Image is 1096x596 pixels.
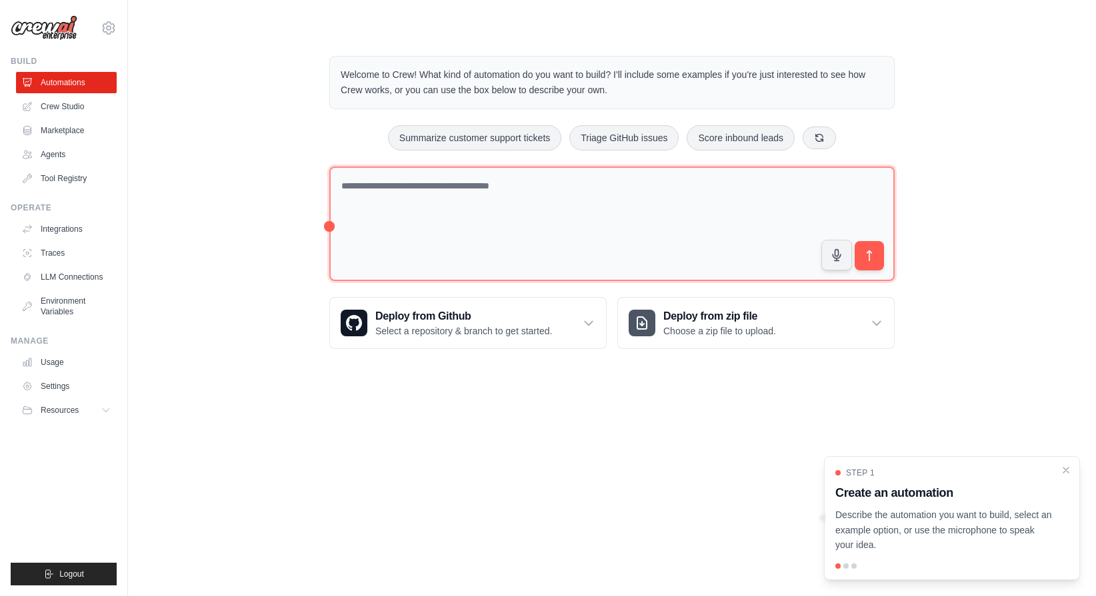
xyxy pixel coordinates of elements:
[663,308,776,324] h3: Deploy from zip file
[11,336,117,346] div: Manage
[41,405,79,416] span: Resources
[1029,532,1096,596] iframe: Chat Widget
[16,242,117,264] a: Traces
[11,202,117,213] div: Operate
[16,266,117,288] a: LLM Connections
[1029,532,1096,596] div: Sohbet Aracı
[11,563,117,585] button: Logout
[11,56,117,67] div: Build
[59,569,84,579] span: Logout
[16,376,117,397] a: Settings
[16,400,117,421] button: Resources
[16,72,117,93] a: Automations
[11,15,77,41] img: Logo
[16,144,117,165] a: Agents
[16,290,117,322] a: Environment Variables
[835,483,1053,502] h3: Create an automation
[16,352,117,373] a: Usage
[16,96,117,117] a: Crew Studio
[569,125,679,150] button: Triage GitHub issues
[16,218,117,240] a: Integrations
[16,168,117,189] a: Tool Registry
[687,125,795,150] button: Score inbound leads
[375,324,552,338] p: Select a repository & branch to get started.
[846,467,875,478] span: Step 1
[1061,465,1071,475] button: Close walkthrough
[388,125,561,150] button: Summarize customer support tickets
[341,67,883,98] p: Welcome to Crew! What kind of automation do you want to build? I'll include some examples if you'...
[375,308,552,324] h3: Deploy from Github
[663,324,776,338] p: Choose a zip file to upload.
[835,507,1053,553] p: Describe the automation you want to build, select an example option, or use the microphone to spe...
[16,120,117,141] a: Marketplace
